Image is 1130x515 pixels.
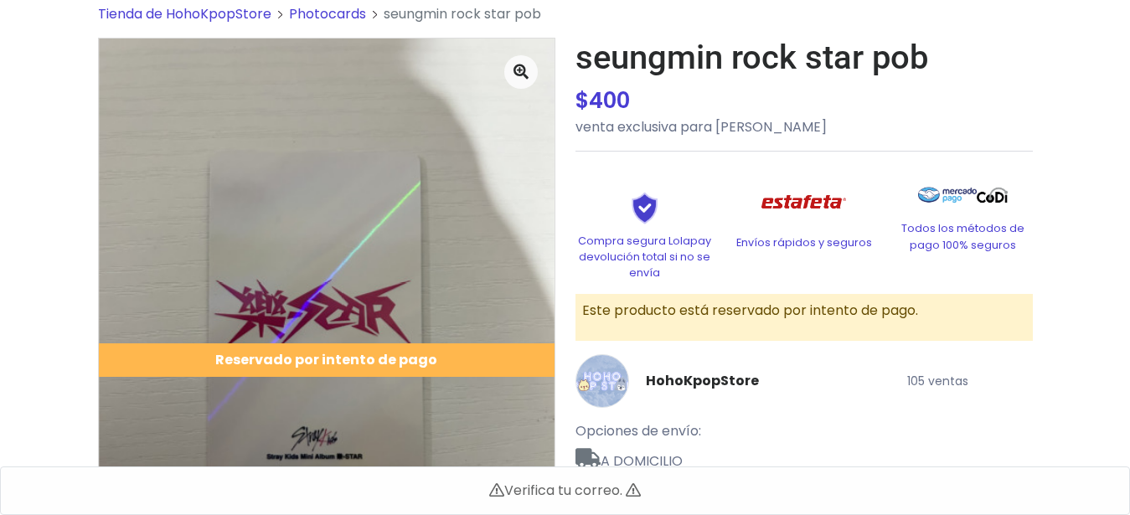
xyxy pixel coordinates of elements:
a: Photocards [289,4,366,23]
img: Estafeta Logo [748,178,859,226]
p: venta exclusiva para [PERSON_NAME] [575,117,1033,137]
div: $ [575,85,1033,117]
a: HohoKpopStore [646,371,759,391]
span: Opciones de envío: [575,421,701,440]
span: seungmin rock star pob [384,4,541,23]
p: Envíos rápidos y seguros [735,234,874,250]
p: Compra segura Lolapay devolución total si no se envía [575,233,715,281]
p: Todos los métodos de pago 100% seguros [894,220,1033,252]
img: Codi Logo [977,178,1008,212]
nav: breadcrumb [98,4,1033,38]
small: 105 ventas [907,373,968,389]
img: Shield [603,192,687,224]
img: Mercado Pago Logo [918,178,978,212]
h1: seungmin rock star pob [575,38,1033,78]
img: HohoKpopStore [575,354,629,408]
a: Tienda de HohoKpopStore [98,4,271,23]
div: Reservado por intento de pago [99,343,555,377]
p: Este producto está reservado por intento de pago. [582,301,1026,321]
span: A DOMICILIO [575,441,1033,471]
span: 400 [589,85,630,116]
